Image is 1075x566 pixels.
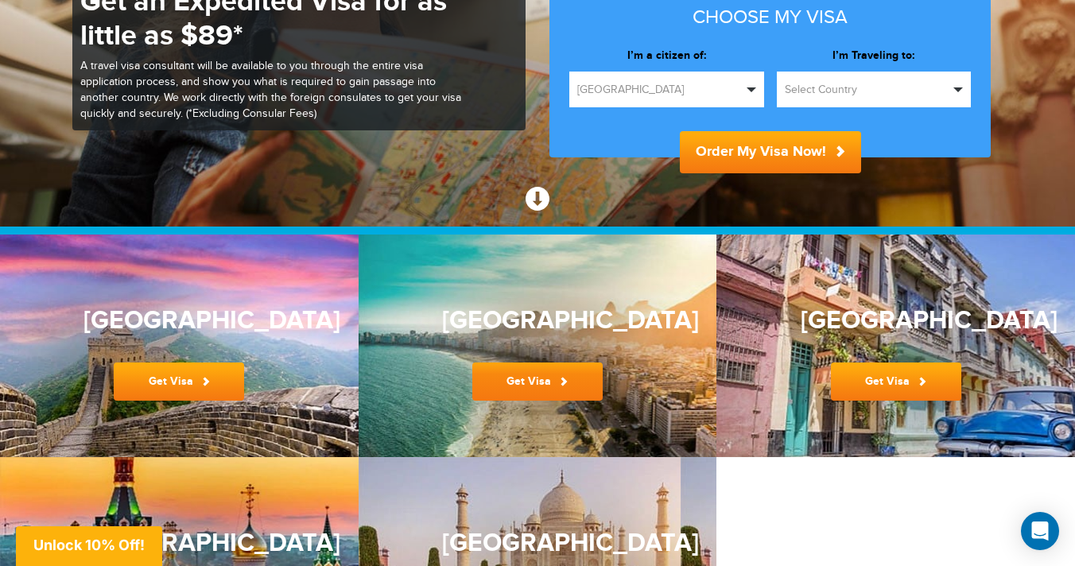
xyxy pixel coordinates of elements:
a: Get Visa [831,362,961,401]
span: Unlock 10% Off! [33,537,145,553]
button: Select Country [777,72,972,107]
a: Get Visa [472,362,603,401]
div: Open Intercom Messenger [1021,512,1059,550]
button: Order My Visa Now! [680,131,861,173]
h3: [GEOGRAPHIC_DATA] [442,307,633,335]
label: I’m a citizen of: [569,48,764,64]
span: [GEOGRAPHIC_DATA] [577,82,742,98]
h3: [GEOGRAPHIC_DATA] [83,529,274,557]
button: [GEOGRAPHIC_DATA] [569,72,764,107]
h3: [GEOGRAPHIC_DATA] [801,307,992,335]
a: Get Visa [114,362,244,401]
label: I’m Traveling to: [777,48,972,64]
h3: [GEOGRAPHIC_DATA] [83,307,274,335]
div: Unlock 10% Off! [16,526,162,566]
span: Select Country [785,82,949,98]
p: A travel visa consultant will be available to you through the entire visa application process, an... [80,59,462,122]
h3: Choose my visa [569,7,971,28]
h3: [GEOGRAPHIC_DATA] [442,529,633,557]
